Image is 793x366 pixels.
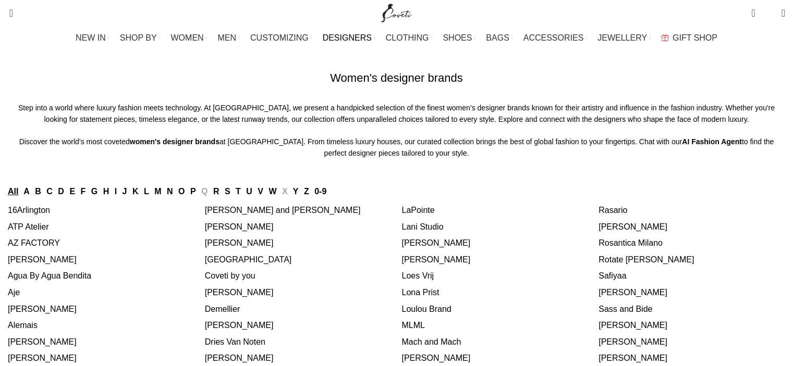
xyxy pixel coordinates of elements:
strong: AI Fashion Agent [682,137,742,146]
a: [PERSON_NAME] [599,222,667,231]
a: Loes Vrij [402,271,434,280]
a: C [46,187,53,196]
a: W [269,187,276,196]
a: I [115,187,117,196]
a: [PERSON_NAME] [599,288,667,297]
a: Rosantica Milano [599,238,663,247]
a: A [23,187,30,196]
div: Main navigation [3,28,790,48]
a: NEW IN [76,28,109,48]
a: MLML [402,321,425,330]
a: F [81,187,86,196]
p: Discover the world’s most coveted at [GEOGRAPHIC_DATA]. From timeless luxury houses, our curated ... [8,136,785,159]
a: Rotate [PERSON_NAME] [599,255,694,264]
span: SHOP BY [120,33,157,43]
a: LaPointe [402,206,435,214]
a: V [258,187,263,196]
span: GIFT SHOP [673,33,717,43]
a: CLOTHING [386,28,433,48]
a: Rasario [599,206,627,214]
a: [GEOGRAPHIC_DATA] [205,255,292,264]
a: Y [293,187,299,196]
a: [PERSON_NAME] [599,321,667,330]
a: AZ FACTORY [8,238,60,247]
a: 0 [746,3,760,23]
a: Loulou Brand [402,305,452,313]
a: D [58,187,64,196]
a: [PERSON_NAME] [402,238,471,247]
a: Z [304,187,309,196]
a: [PERSON_NAME] [8,305,77,313]
span: 0 [752,5,760,13]
a: [PERSON_NAME] [205,222,274,231]
a: [PERSON_NAME] [205,238,274,247]
a: Lona Prist [402,288,440,297]
strong: women's designer brands [130,137,219,146]
a: [PERSON_NAME] [8,255,77,264]
a: GIFT SHOP [661,28,717,48]
a: S [225,187,230,196]
a: Mach and Mach [402,337,461,346]
p: Step into a world where luxury fashion meets technology. At [GEOGRAPHIC_DATA], we present a handp... [8,102,785,125]
a: Lani Studio [402,222,444,231]
a: G [91,187,97,196]
span: SHOES [443,33,472,43]
a: T [236,187,241,196]
a: WOMEN [171,28,208,48]
a: Coveti by you [205,271,255,280]
a: BAGS [486,28,513,48]
a: Agua By Agua Bendita [8,271,91,280]
a: K [132,187,139,196]
span: CUSTOMIZING [250,33,309,43]
a: Alemais [8,321,38,330]
a: J [123,187,127,196]
a: Search [3,3,13,23]
a: [PERSON_NAME] [205,288,274,297]
a: U [246,187,252,196]
span: JEWELLERY [597,33,647,43]
span: WOMEN [171,33,204,43]
a: H [103,187,109,196]
a: N [167,187,173,196]
a: Safiyaa [599,271,626,280]
a: [PERSON_NAME] [599,354,667,362]
a: ATP Atelier [8,222,49,231]
span: BAGS [486,33,509,43]
a: [PERSON_NAME] [402,354,471,362]
a: Demellier [205,305,240,313]
img: GiftBag [661,34,669,41]
span: Q [201,187,208,196]
span: MEN [218,33,237,43]
span: 0 [765,10,773,18]
span: CLOTHING [386,33,429,43]
a: [PERSON_NAME] [8,337,77,346]
a: [PERSON_NAME] [402,255,471,264]
a: CUSTOMIZING [250,28,312,48]
a: P [190,187,196,196]
span: NEW IN [76,33,106,43]
span: ACCESSORIES [523,33,584,43]
a: ACCESSORIES [523,28,588,48]
a: SHOES [443,28,475,48]
a: E [69,187,75,196]
a: Sass and Bide [599,305,652,313]
a: [PERSON_NAME] [205,321,274,330]
a: Aje [8,288,20,297]
a: All [8,187,18,196]
span: DESIGNERS [323,33,372,43]
a: [PERSON_NAME] [599,337,667,346]
h1: Women's designer brands [330,70,462,86]
a: SHOP BY [120,28,161,48]
a: O [178,187,185,196]
a: B [35,187,41,196]
a: DESIGNERS [323,28,375,48]
a: JEWELLERY [597,28,651,48]
a: 0-9 [314,187,326,196]
a: M [154,187,161,196]
a: [PERSON_NAME] [8,354,77,362]
a: MEN [218,28,240,48]
a: Site logo [379,8,414,17]
a: Dries Van Noten [205,337,265,346]
a: [PERSON_NAME] and [PERSON_NAME] [205,206,361,214]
